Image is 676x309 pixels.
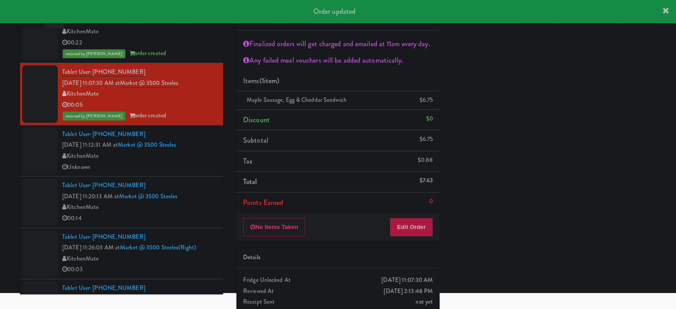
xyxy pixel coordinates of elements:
span: (1 ) [260,76,280,86]
span: not yet [416,297,433,306]
div: 00:05 [62,100,216,111]
div: Any failed meal vouchers will be added automatically. [243,54,433,67]
a: Tablet User· [PHONE_NUMBER] [62,233,145,241]
div: KitchenMate [62,151,216,162]
div: Finalized orders will get charged and emailed at 11am every day. [243,37,433,51]
div: Receipt Sent [243,297,433,308]
button: Edit Order [390,218,433,237]
div: [DATE] 2:13:48 PM [384,286,433,297]
span: Tax [243,156,252,166]
div: 00:22 [62,37,216,48]
span: · [PHONE_NUMBER] [90,181,145,189]
a: Market @ 3500 Steeles [118,140,176,149]
ng-pluralize: item [264,76,277,86]
div: Reviewed At [243,286,433,297]
div: Unknown [62,162,216,173]
span: · [PHONE_NUMBER] [90,130,145,138]
span: Items [243,76,279,86]
span: · [PHONE_NUMBER] [90,284,145,292]
span: [DATE] 11:26:03 AM at [62,243,120,252]
div: 00:03 [62,264,216,275]
div: 0 [429,196,433,207]
a: Market @ 3500 Steeles(Right) [120,243,196,252]
a: Tablet User· [PHONE_NUMBER] [62,284,145,292]
span: Points Earned [243,197,283,208]
span: · [PHONE_NUMBER] [90,68,145,76]
a: Market @ 3500 Steeles [120,79,178,88]
span: Maple Sausage, Egg & Cheddar Sandwich [247,96,347,104]
li: Tablet User· [PHONE_NUMBER][DATE] 11:26:03 AM atMarket @ 3500 Steeles(Right)KitchenMate00:03 [20,228,223,279]
span: order created [129,111,166,120]
div: KitchenMate [62,202,216,213]
a: Tablet User· [PHONE_NUMBER] [62,181,145,189]
span: Total [243,177,257,187]
div: Details [243,252,433,263]
span: · [PHONE_NUMBER] [90,233,145,241]
a: Market @ 3500 Steeles [119,192,177,201]
span: Order updated [313,6,356,16]
a: Tablet User· [PHONE_NUMBER] [62,130,145,138]
div: $7.63 [420,175,433,186]
div: $6.75 [420,134,433,145]
div: $0.88 [418,155,433,166]
span: [DATE] 11:20:13 AM at [62,192,119,201]
li: Tablet User· [PHONE_NUMBER][DATE] 11:12:31 AM atMarket @ 3500 SteelesKitchenMateUnknown [20,125,223,177]
div: KitchenMate [62,253,216,265]
span: Discount [243,115,270,125]
div: [DATE] 11:07:30 AM [381,275,433,286]
span: Subtotal [243,135,268,145]
span: reviewed by [PERSON_NAME] [63,112,125,120]
div: KitchenMate [62,26,216,37]
span: [DATE] 11:07:30 AM at [62,79,120,87]
button: No Items Taken [243,218,305,237]
div: $0 [426,113,433,124]
div: KitchenMate [62,88,216,100]
div: Fridge Unlocked At [243,275,433,286]
div: 00:14 [62,213,216,224]
span: [DATE] 11:12:31 AM at [62,140,118,149]
span: order created [129,49,166,57]
a: Tablet User· [PHONE_NUMBER] [62,68,145,76]
li: Tablet User· [PHONE_NUMBER][DATE] 11:01:57 AM atMarket @ 3500 SteelesKitchenMate00:22reviewed by ... [20,1,223,63]
li: Tablet User· [PHONE_NUMBER][DATE] 11:20:13 AM atMarket @ 3500 SteelesKitchenMate00:14 [20,177,223,228]
div: $6.75 [420,95,433,106]
span: reviewed by [PERSON_NAME] [63,49,125,58]
li: Tablet User· [PHONE_NUMBER][DATE] 11:07:30 AM atMarket @ 3500 SteelesKitchenMate00:05reviewed by ... [20,63,223,125]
